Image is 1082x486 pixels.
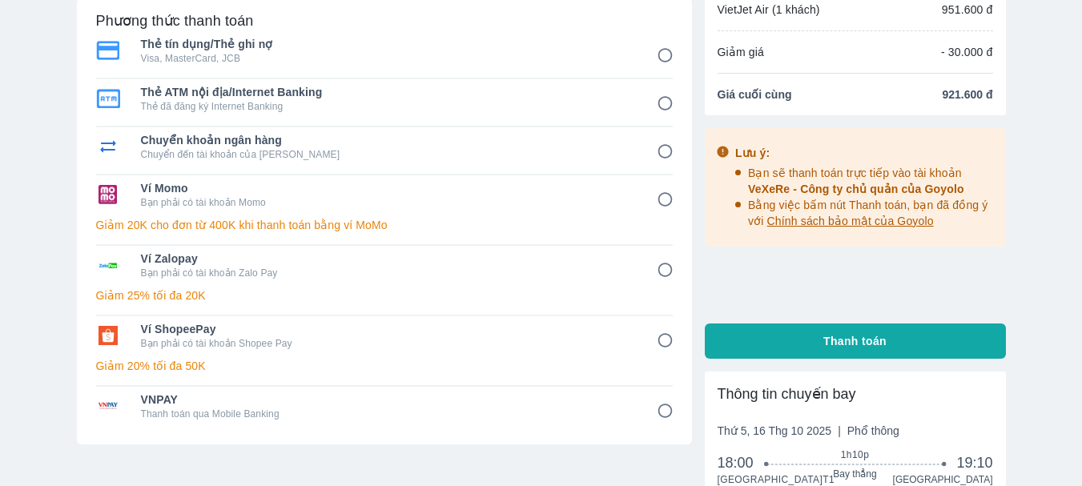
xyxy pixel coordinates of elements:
span: Ví Zalopay [141,251,634,267]
p: Bạn phải có tài khoản Momo [141,196,634,209]
img: Ví ShopeePay [96,326,120,345]
span: Giá cuối cùng [718,86,792,102]
button: Thanh toán [705,323,1006,359]
span: Bạn sẽ thanh toán trực tiếp vào tài khoản [748,167,964,195]
span: Ví Momo [141,180,634,196]
img: VNPAY [96,396,120,416]
div: Ví ShopeePayVí ShopeePayBạn phải có tài khoản Shopee Pay [96,316,673,355]
span: | [838,424,841,437]
span: VNPAY [141,392,634,408]
p: Giảm 20% tối đa 50K [96,358,673,374]
span: Thanh toán [823,333,887,349]
img: Thẻ ATM nội địa/Internet Banking [96,89,120,108]
p: Bạn phải có tài khoản Shopee Pay [141,337,634,350]
span: VeXeRe - Công ty chủ quản của Goyolo [748,183,964,195]
p: Chuyển đến tài khoản của [PERSON_NAME] [141,148,634,161]
div: Thẻ tín dụng/Thẻ ghi nợThẻ tín dụng/Thẻ ghi nợVisa, MasterCard, JCB [96,31,673,70]
span: 921.600 đ [942,86,992,102]
img: Ví Momo [96,185,120,204]
p: Giảm 20K cho đơn từ 400K khi thanh toán bằng ví MoMo [96,217,673,233]
p: Giảm 25% tối đa 20K [96,287,673,303]
div: Ví MomoVí MomoBạn phải có tài khoản Momo [96,175,673,214]
span: Bay thẳng [766,468,943,480]
img: Chuyển khoản ngân hàng [96,137,120,156]
div: Ví ZalopayVí ZalopayBạn phải có tài khoản Zalo Pay [96,246,673,284]
span: Chuyển khoản ngân hàng [141,132,634,148]
span: Thẻ tín dụng/Thẻ ghi nợ [141,36,634,52]
img: Ví Zalopay [96,255,120,275]
span: 18:00 [718,453,767,472]
p: 951.600 đ [942,2,993,18]
p: Thẻ đã đăng ký Internet Banking [141,100,634,113]
p: Thanh toán qua Mobile Banking [141,408,634,420]
img: Thẻ tín dụng/Thẻ ghi nợ [96,41,120,60]
span: Phổ thông [847,424,899,437]
p: Giảm giá [718,44,764,60]
div: Thông tin chuyến bay [718,384,993,404]
span: Ví ShopeePay [141,321,634,337]
p: Bằng việc bấm nút Thanh toán, bạn đã đồng ý với [748,197,995,229]
div: Chuyển khoản ngân hàngChuyển khoản ngân hàngChuyển đến tài khoản của [PERSON_NAME] [96,127,673,166]
p: Bạn phải có tài khoản Zalo Pay [141,267,634,279]
span: 19:10 [956,453,992,472]
span: Thứ 5, 16 Thg 10 2025 [718,423,899,439]
div: VNPAYVNPAYThanh toán qua Mobile Banking [96,387,673,425]
p: - 30.000 đ [941,44,993,60]
span: 1h10p [766,448,943,461]
h6: Phương thức thanh toán [96,11,254,30]
p: VietJet Air (1 khách) [718,2,820,18]
div: Thẻ ATM nội địa/Internet BankingThẻ ATM nội địa/Internet BankingThẻ đã đăng ký Internet Banking [96,79,673,118]
div: Lưu ý: [735,145,995,161]
span: Thẻ ATM nội địa/Internet Banking [141,84,634,100]
p: Visa, MasterCard, JCB [141,52,634,65]
span: Chính sách bảo mật của Goyolo [767,215,934,227]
